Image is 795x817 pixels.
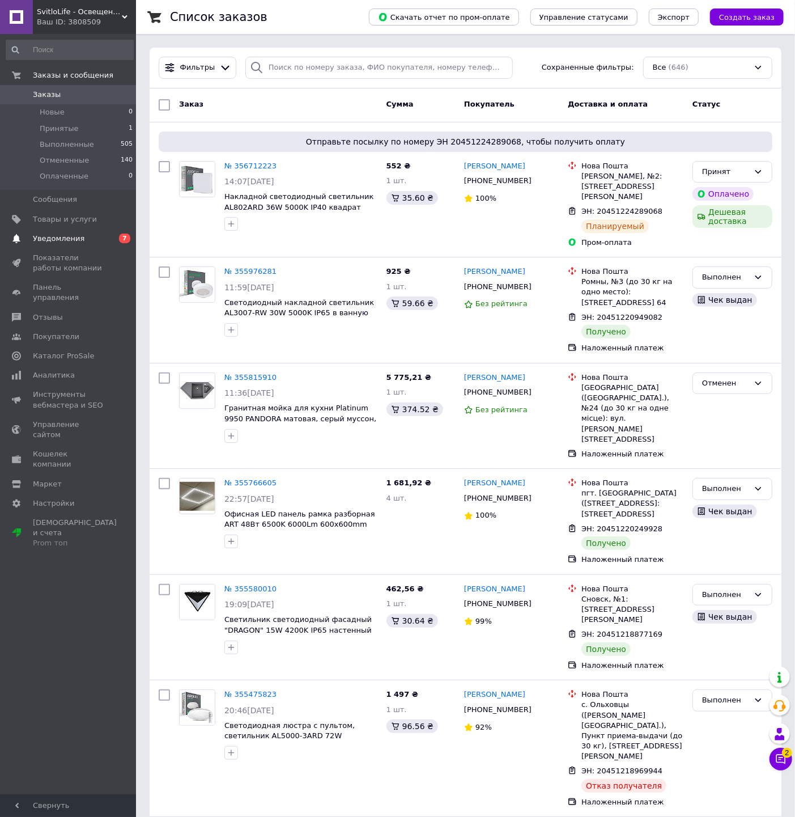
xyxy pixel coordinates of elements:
[386,373,431,382] span: 5 775,21 ₴
[386,267,411,276] span: 925 ₴
[224,298,374,328] a: Светодиодный накладной светильник AL3007-RW 30W 5000K IP65 в ванную круг белый (Ardero)
[33,234,84,244] span: Уведомления
[702,166,749,178] div: Принят
[475,299,528,308] span: Без рейтинга
[386,479,431,487] span: 1 681,92 ₴
[464,584,525,595] a: [PERSON_NAME]
[530,9,637,26] button: Управление статусами
[119,234,130,243] span: 7
[475,723,492,731] span: 92%
[581,449,683,459] div: Наложенный платеж
[33,449,105,469] span: Кошелек компании
[170,10,267,24] h1: Список заказов
[33,420,105,440] span: Управление сайтом
[180,62,215,73] span: Фильтры
[581,171,683,202] div: [PERSON_NAME], №2: [STREET_ADDRESS][PERSON_NAME]
[386,100,414,108] span: Сумма
[581,277,683,308] div: Ромны, №3 (до 30 кг на одно место): [STREET_ADDRESS] 64
[782,748,792,758] span: 2
[464,176,532,185] span: [PHONE_NUMBER]
[224,600,274,609] span: 19:09[DATE]
[581,797,683,807] div: Наложенный платеж
[386,282,407,291] span: 1 шт.
[40,124,79,134] span: Принятые
[224,690,277,699] a: № 355475823
[581,325,631,338] div: Получено
[464,282,532,291] span: [PHONE_NUMBER]
[475,617,492,625] span: 99%
[224,494,274,503] span: 22:57[DATE]
[581,554,683,565] div: Наложенный платеж
[464,478,525,489] a: [PERSON_NAME]
[386,162,411,170] span: 552 ₴
[179,372,215,409] a: Фото товару
[369,9,519,26] button: Скачать отчет по пром-оплате
[224,283,274,292] span: 11:59[DATE]
[224,585,277,593] a: № 355580010
[464,705,532,714] span: [PHONE_NUMBER]
[33,90,61,100] span: Заказы
[180,162,215,197] img: Фото товару
[179,266,215,303] a: Фото товару
[581,689,683,700] div: Нова Пошта
[581,266,683,277] div: Нова Пошта
[37,7,122,17] span: SvitloLife - Освещение и Сантехника
[33,214,97,225] span: Товары и услуги
[581,488,683,519] div: пгт. [GEOGRAPHIC_DATA] ([STREET_ADDRESS]: [STREET_ADDRESS]
[581,630,662,638] span: ЭН: 20451218877169
[33,370,75,380] span: Аналитика
[224,479,277,487] a: № 355766605
[33,253,105,273] span: Показатели работы компании
[33,312,63,323] span: Отзывы
[224,706,274,715] span: 20:46[DATE]
[386,719,438,733] div: 96.56 ₴
[224,615,372,645] a: Светильник светодиодный фасадный "DRAGON" 15W 4200K IP65 настенный черный (Horoz Electric)
[386,705,407,714] span: 1 шт.
[542,62,634,73] span: Сохраненные фильтры:
[179,100,203,108] span: Заказ
[224,404,376,433] a: Гранитная мойка для кухни Platinum 9950 PANDORA матовая, серый муссон, мойка из искусственного камня
[40,139,94,150] span: Выполненные
[180,373,215,408] img: Фото товару
[179,161,215,197] a: Фото товару
[224,388,274,397] span: 11:36[DATE]
[179,689,215,726] a: Фото товару
[33,518,117,549] span: [DEMOGRAPHIC_DATA] и счета
[33,538,117,548] div: Prom топ
[581,238,683,248] div: Пром-оплата
[692,100,721,108] span: Статус
[33,351,94,361] span: Каталог ProSale
[386,191,438,205] div: 35.60 ₴
[386,297,438,310] div: 59.66 ₴
[386,614,438,628] div: 30.64 ₴
[33,390,105,410] span: Инструменты вебмастера и SEO
[129,171,133,181] span: 0
[581,642,631,656] div: Получено
[224,177,274,186] span: 14:07[DATE]
[121,139,133,150] span: 505
[581,478,683,488] div: Нова Пошта
[475,194,496,202] span: 100%
[224,510,375,539] a: Офисная LED панель рамка разборная ART 48Вт 6500K 6000Lm 600х600mm (AVT)
[475,511,496,519] span: 100%
[386,388,407,396] span: 1 шт.
[464,161,525,172] a: [PERSON_NAME]
[581,313,662,321] span: ЭН: 20451220949082
[702,695,749,706] div: Выполнен
[386,176,407,185] span: 1 шт.
[129,107,133,117] span: 0
[180,482,215,511] img: Фото товару
[386,585,424,593] span: 462,56 ₴
[669,63,688,71] span: (646)
[581,536,631,550] div: Получено
[653,62,666,73] span: Все
[33,70,113,81] span: Заказы и сообщения
[378,12,510,22] span: Скачать отчет по пром-оплате
[692,205,772,228] div: Дешевая доставка
[224,162,277,170] a: № 356712223
[710,9,784,26] button: Создать заказ
[224,721,358,761] span: Светодиодная люстра с пультом, светильник AL5000-3ARD 72W SUNLIGHT D50 потолочный, белый (Ardero)
[539,13,628,22] span: Управление статусами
